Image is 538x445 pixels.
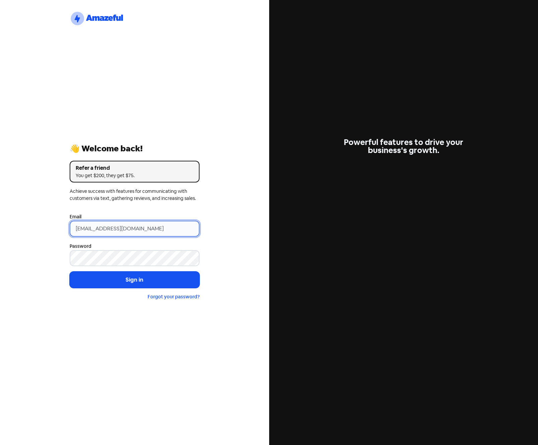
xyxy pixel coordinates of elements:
[338,138,468,154] div: Powerful features to drive your business's growth.
[70,213,81,220] label: Email
[76,164,194,172] div: Refer a friend
[70,272,200,288] button: Sign in
[70,243,91,250] label: Password
[70,188,200,202] div: Achieve success with features for communicating with customers via text, gathering reviews, and i...
[148,294,200,300] a: Forgot your password?
[70,221,200,237] input: Enter your email address...
[70,145,200,153] div: 👋 Welcome back!
[76,172,194,179] div: You get $200, they get $75.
